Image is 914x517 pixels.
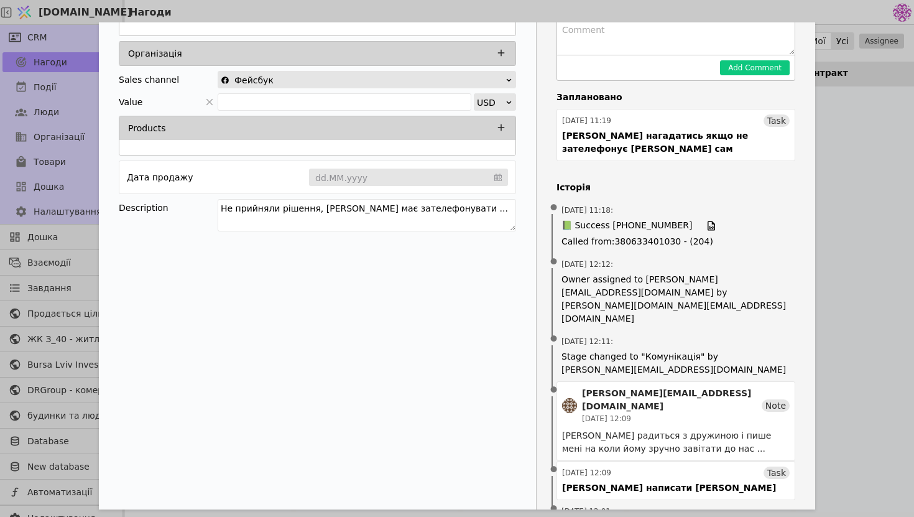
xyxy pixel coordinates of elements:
span: [DATE] 12:11 : [561,336,613,347]
div: [DATE] 12:09 [582,413,762,424]
div: [PERSON_NAME] нагадатись якщо не зателефонує [PERSON_NAME] сам [562,129,790,156]
div: USD [477,94,505,111]
span: • [548,375,560,406]
svg: calendar [494,171,502,184]
span: • [548,246,560,278]
div: Дата продажу [127,169,193,186]
div: [PERSON_NAME][EMAIL_ADDRESS][DOMAIN_NAME] [582,387,762,413]
div: Task [764,114,790,127]
img: an [562,398,577,413]
span: • [548,324,560,355]
div: [DATE] 12:09 [562,467,611,478]
span: Stage changed to "Комунікація" by [PERSON_NAME][EMAIL_ADDRESS][DOMAIN_NAME] [561,350,790,376]
div: [PERSON_NAME] написати [PERSON_NAME] [562,482,776,495]
div: Task [764,467,790,479]
div: [PERSON_NAME] радиться з дружиною і пише мені на коли йому зручно завітати до нас ... [562,429,790,455]
span: 📗 Success [PHONE_NUMBER] [561,219,692,233]
div: Description [119,199,218,217]
div: Add Opportunity [99,22,815,510]
span: • [548,192,560,224]
p: Організація [128,47,182,60]
img: facebook.svg [221,76,229,85]
div: [DATE] 11:19 [562,115,611,126]
span: Called from : 380633401030 - (204) [561,235,790,248]
div: Sales channel [119,71,179,88]
span: • [548,454,560,486]
span: Owner assigned to [PERSON_NAME][EMAIL_ADDRESS][DOMAIN_NAME] by [PERSON_NAME][DOMAIN_NAME][EMAIL_A... [561,273,790,325]
span: [DATE] 12:12 : [561,259,613,270]
textarea: Не прийняли рішення, [PERSON_NAME] має зателефонувати ... [218,199,516,231]
h4: Історія [556,181,795,194]
span: Value [119,93,142,111]
h4: Заплановано [556,91,795,104]
div: Note [762,399,790,412]
span: [DATE] 11:18 : [561,205,613,216]
span: Фейсбук [234,72,274,89]
span: [DATE] 12:01 : [561,506,613,517]
button: Add Comment [720,60,790,75]
p: Products [128,122,165,135]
